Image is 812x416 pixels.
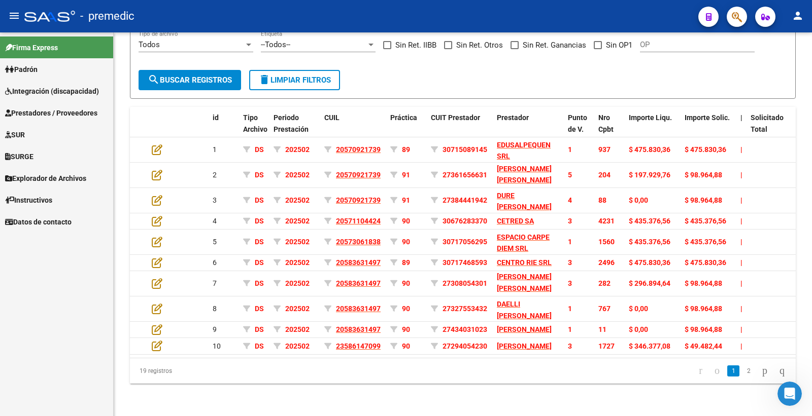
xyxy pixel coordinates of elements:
[443,238,487,246] span: 30717056295
[130,358,261,384] div: 19 registros
[740,196,742,204] span: |
[497,300,552,320] span: DAELLI [PERSON_NAME]
[5,173,86,184] span: Explorador de Archivos
[336,258,381,267] span: 20583631497
[685,258,726,267] span: $ 475.830,36
[497,342,552,350] span: [PERSON_NAME]
[324,114,340,122] span: CUIL
[285,238,310,246] span: 202502
[497,217,534,225] span: CETRED SA
[45,200,187,220] div: ok! clarisimo. Descargados se firman y se suben
[255,238,264,246] span: DS
[598,217,615,225] span: 4231
[170,39,195,61] div: ok
[792,10,804,22] mat-icon: person
[285,196,310,204] span: 202502
[390,114,417,122] span: Práctica
[598,279,611,287] span: 282
[80,5,134,27] span: - premedic
[285,325,310,333] span: 202502
[727,365,739,376] a: 1
[497,114,529,122] span: Prestador
[443,342,487,350] span: 27294054230
[26,169,108,180] div: Manual de ...ración.pdf
[568,238,572,246] span: 1
[336,171,381,179] span: 20570921739
[740,238,742,246] span: |
[8,140,123,162] div: abajo dice el periodo, claro.
[685,325,722,333] span: $ 98.964,88
[629,114,672,122] span: Importe Liqu.
[336,279,381,287] span: 20583631497
[285,305,310,313] span: 202502
[8,257,195,297] div: Ludmila dice…
[29,6,45,22] img: Profile image for Fin
[269,107,320,152] datatable-header-cell: Periodo Prestación
[5,64,38,75] span: Padrón
[336,305,381,313] span: 20583631497
[741,362,756,380] li: page 2
[742,365,755,376] a: 2
[5,129,25,140] span: SUR
[685,114,730,122] span: Importe Solic.
[274,114,309,133] span: Periodo Prestación
[497,165,552,184] span: [PERSON_NAME] [PERSON_NAME]
[8,234,48,256] div: asi es!
[598,196,606,204] span: 88
[261,40,290,49] span: --Todos--
[740,145,742,154] span: |
[456,39,503,51] span: Sin Ret. Otros
[402,305,410,313] span: 90
[443,145,487,154] span: 30715089145
[213,324,235,335] div: 9
[5,216,72,228] span: Datos de contacto
[402,258,410,267] span: 89
[497,192,552,211] span: DURE [PERSON_NAME]
[8,69,195,100] div: Ludmila dice…
[5,151,33,162] span: SURGE
[8,140,195,163] div: Ludmila dice…
[32,332,40,340] button: Selector de gif
[681,107,736,152] datatable-header-cell: Importe Solic.
[285,217,310,225] span: 202502
[497,273,552,292] span: [PERSON_NAME] [PERSON_NAME]
[594,107,625,152] datatable-header-cell: Nro Cpbt
[213,278,235,289] div: 7
[740,258,742,267] span: |
[740,279,742,287] span: |
[685,171,722,179] span: $ 98.964,88
[598,171,611,179] span: 204
[16,263,158,283] div: ahi te deje el instructivo para la descarga.
[402,325,410,333] span: 90
[239,107,269,152] datatable-header-cell: Tipo Archivo
[159,4,178,23] button: Inicio
[386,107,427,152] datatable-header-cell: Práctica
[629,279,670,287] span: $ 296.894,64
[598,325,606,333] span: 11
[598,238,615,246] span: 1560
[685,305,722,313] span: $ 98.964,88
[336,196,381,204] span: 20570921739
[5,195,52,206] span: Instructivos
[443,279,487,287] span: 27308054301
[16,332,24,340] button: Selector de emoji
[8,297,195,328] div: Florencia dice…
[775,365,789,376] a: go to last page
[431,114,480,122] span: CUIT Prestador
[213,144,235,156] div: 1
[598,342,615,350] span: 1727
[336,217,381,225] span: 20571104424
[629,238,670,246] span: $ 435.376,56
[255,258,264,267] span: DS
[37,194,195,226] div: ok! clarisimo. Descargados se firman y se suben
[629,258,670,267] span: $ 475.830,36
[629,196,648,204] span: $ 0,00
[8,234,195,257] div: Ludmila dice…
[629,145,670,154] span: $ 475.830,36
[48,332,56,340] button: Adjuntar un archivo
[209,107,239,152] datatable-header-cell: id
[5,86,99,97] span: Integración (discapacidad)
[685,279,722,287] span: $ 98.964,88
[777,382,802,406] iframe: Intercom live chat
[45,105,187,125] div: y ahi te descarga legajos relacionados con la carpeta 202504?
